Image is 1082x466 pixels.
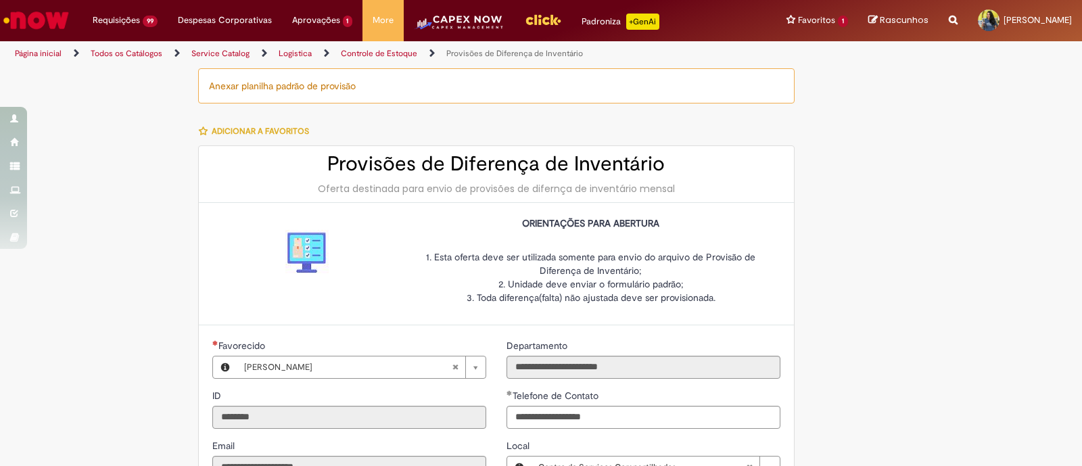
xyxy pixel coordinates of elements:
[507,440,532,452] span: Local
[237,356,486,378] a: [PERSON_NAME]Limpar campo Favorecido
[10,41,711,66] ul: Trilhas de página
[15,48,62,59] a: Página inicial
[218,340,268,352] span: Necessários - Favorecido
[880,14,928,26] span: Rascunhos
[507,339,570,352] label: Somente leitura - Departamento
[445,356,465,378] abbr: Limpar campo Favorecido
[507,356,780,379] input: Departamento
[279,48,312,59] a: Logistica
[373,14,394,27] span: More
[212,126,309,137] span: Adicionar a Favoritos
[522,217,659,229] strong: ORIENTAÇÕES PARA ABERTURA
[285,230,329,273] img: Provisões de Diferença de Inventário
[343,16,353,27] span: 1
[1004,14,1072,26] span: [PERSON_NAME]
[868,14,928,27] a: Rascunhos
[213,356,237,378] button: Favorecido, Visualizar este registro Keity Magalhaes de Souza
[341,48,417,59] a: Controle de Estoque
[212,406,486,429] input: ID
[198,117,316,145] button: Adicionar a Favoritos
[446,48,583,59] a: Provisões de Diferença de Inventário
[91,48,162,59] a: Todos os Catálogos
[198,68,795,103] div: Anexar planilha padrão de provisão
[838,16,848,27] span: 1
[525,9,561,30] img: click_logo_yellow_360x200.png
[412,237,770,304] p: 1. Esta oferta deve ser utilizada somente para envio do arquivo de Provisão de Diferença de Inven...
[212,153,780,175] h2: Provisões de Diferença de Inventário
[191,48,250,59] a: Service Catalog
[507,406,780,429] input: Telefone de Contato
[507,390,513,396] span: Obrigatório Preenchido
[292,14,340,27] span: Aprovações
[212,389,224,402] label: Somente leitura - ID
[178,14,272,27] span: Despesas Corporativas
[93,14,140,27] span: Requisições
[582,14,659,30] div: Padroniza
[626,14,659,30] p: +GenAi
[244,356,452,378] span: [PERSON_NAME]
[143,16,158,27] span: 99
[1,7,71,34] img: ServiceNow
[507,340,570,352] span: Somente leitura - Departamento
[414,14,504,41] img: CapexLogo5.png
[212,182,780,195] div: Oferta destinada para envio de provisões de difernça de inventário mensal
[513,390,601,402] span: Telefone de Contato
[212,439,237,452] label: Somente leitura - Email
[212,440,237,452] span: Somente leitura - Email
[798,14,835,27] span: Favoritos
[212,340,218,346] span: Obrigatório Preenchido
[212,390,224,402] span: Somente leitura - ID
